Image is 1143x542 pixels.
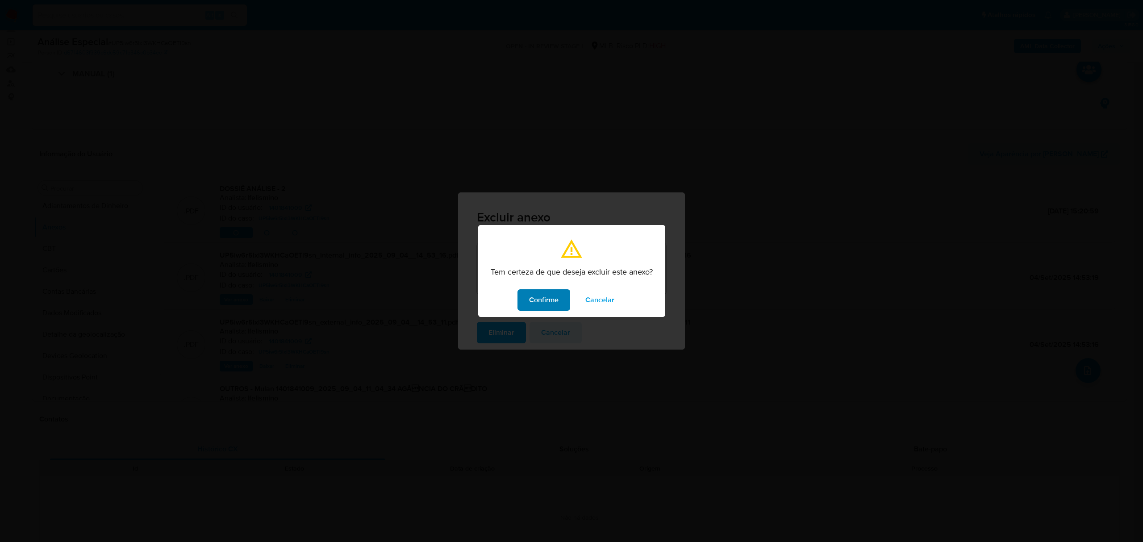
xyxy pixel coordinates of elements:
button: modal_confirmation.confirm [517,289,570,311]
p: Tem certeza de que deseja excluir este anexo? [491,267,653,277]
span: Confirme [529,290,559,310]
span: Cancelar [585,290,614,310]
div: modal_confirmation.title [478,225,665,317]
button: modal_confirmation.cancel [574,289,626,311]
